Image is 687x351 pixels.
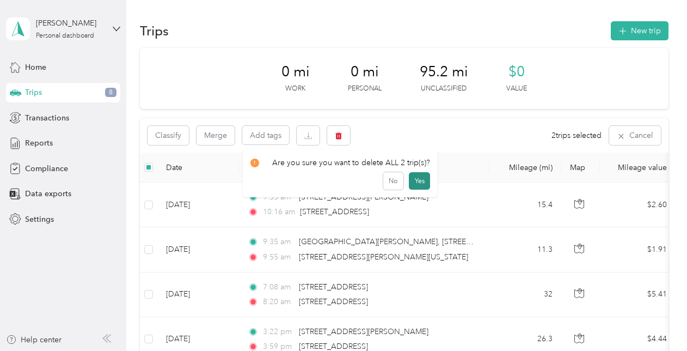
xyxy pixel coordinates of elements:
[300,207,369,216] span: [STREET_ADDRESS]
[299,297,368,306] span: [STREET_ADDRESS]
[36,33,94,39] div: Personal dashboard
[299,327,428,336] span: [STREET_ADDRESS][PERSON_NAME]
[105,88,116,98] span: 8
[25,62,46,73] span: Home
[489,153,561,183] th: Mileage (mi)
[508,63,525,81] span: $0
[489,183,561,227] td: 15.4
[25,188,71,199] span: Data exports
[599,227,676,272] td: $1.91
[299,342,368,351] span: [STREET_ADDRESS]
[263,296,294,308] span: 8:20 am
[263,251,294,263] span: 9:55 am
[263,236,294,248] span: 9:35 am
[611,21,668,40] button: New trip
[6,334,62,346] button: Help center
[263,191,294,203] span: 9:55 am
[285,84,305,94] p: Work
[250,157,431,168] div: Are you sure you want to delete ALL 2 trip(s)?
[626,290,687,351] iframe: Everlance-gr Chat Button Frame
[506,84,527,94] p: Value
[263,281,294,293] span: 7:08 am
[281,63,310,81] span: 0 mi
[157,273,239,317] td: [DATE]
[383,172,403,190] button: No
[299,237,551,246] span: [GEOGRAPHIC_DATA][PERSON_NAME], [STREET_ADDRESS][US_STATE]
[351,63,379,81] span: 0 mi
[421,84,467,94] p: Unclassified
[551,130,602,141] span: 2 trips selected
[25,137,53,149] span: Reports
[239,153,489,183] th: Locations
[420,63,468,81] span: 95.2 mi
[263,326,294,338] span: 3:22 pm
[348,84,382,94] p: Personal
[25,112,69,124] span: Transactions
[489,227,561,272] td: 11.3
[157,183,239,227] td: [DATE]
[561,153,599,183] th: Map
[599,273,676,317] td: $5.41
[599,183,676,227] td: $2.60
[197,126,235,145] button: Merge
[25,163,68,174] span: Compliance
[36,17,104,29] div: [PERSON_NAME]
[299,282,368,292] span: [STREET_ADDRESS]
[25,87,42,98] span: Trips
[409,172,430,190] button: Yes
[148,126,189,145] button: Classify
[157,227,239,272] td: [DATE]
[25,214,54,225] span: Settings
[242,126,289,144] button: Add tags
[489,273,561,317] td: 32
[299,192,428,202] span: [STREET_ADDRESS][PERSON_NAME]
[140,25,169,37] h1: Trips
[599,153,676,183] th: Mileage value
[299,252,468,262] span: [STREET_ADDRESS][PERSON_NAME][US_STATE]
[609,126,661,145] button: Cancel
[263,206,295,218] span: 10:16 am
[157,153,239,183] th: Date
